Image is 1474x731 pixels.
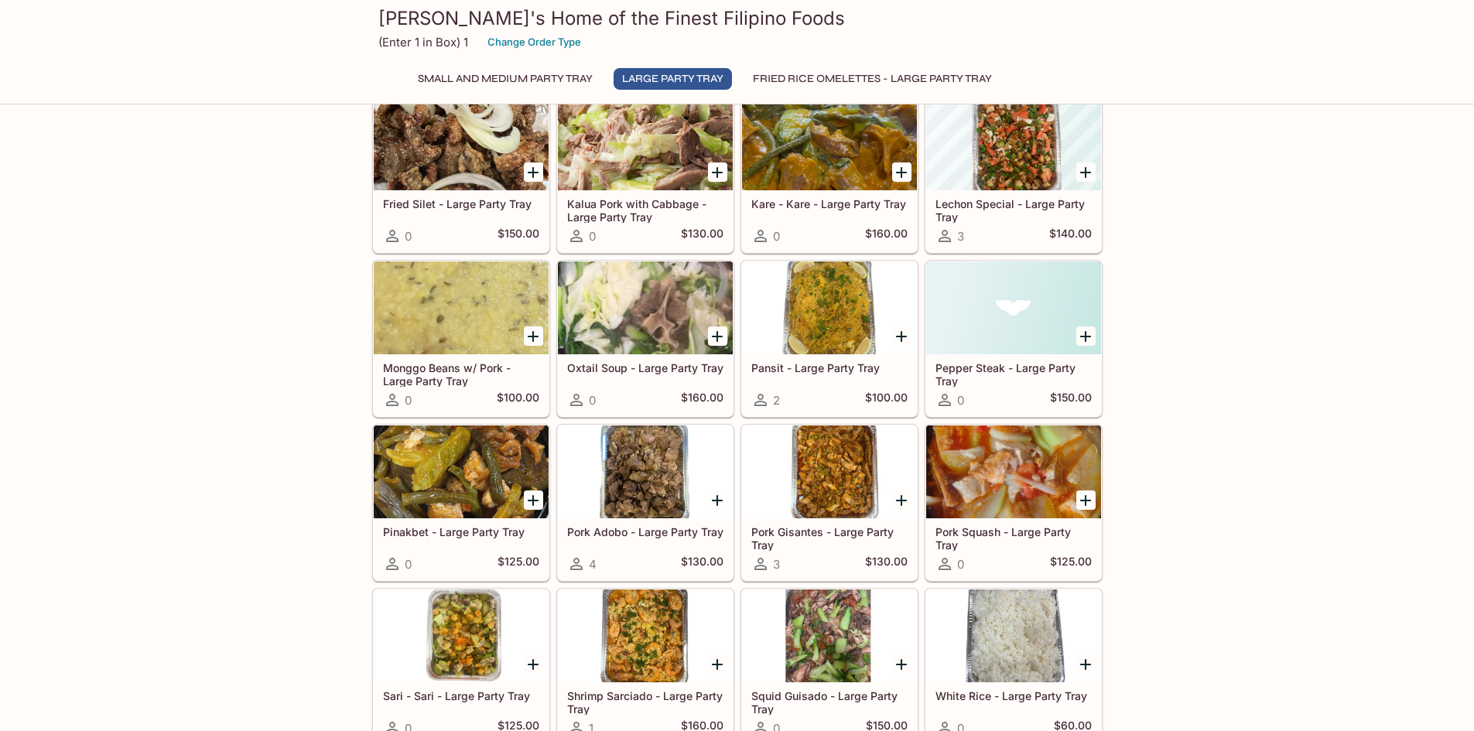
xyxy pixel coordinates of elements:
a: Monggo Beans w/ Pork - Large Party Tray0$100.00 [373,261,549,417]
div: Monggo Beans w/ Pork - Large Party Tray [374,261,549,354]
h5: $125.00 [1050,555,1092,573]
div: Fried Silet - Large Party Tray [374,97,549,190]
h5: Kalua Pork with Cabbage - Large Party Tray [567,197,723,223]
button: Add Shrimp Sarciado - Large Party Tray [708,654,727,674]
a: Pansit - Large Party Tray2$100.00 [741,261,918,417]
span: 3 [773,557,780,572]
button: Small and Medium Party Tray [409,68,601,90]
h5: White Rice - Large Party Tray [935,689,1092,702]
h5: $150.00 [498,227,539,245]
div: Pork Squash - Large Party Tray [926,425,1101,518]
h5: $125.00 [498,555,539,573]
div: Shrimp Sarciado - Large Party Tray [558,589,733,682]
div: Oxtail Soup - Large Party Tray [558,261,733,354]
button: Fried Rice Omelettes - Large Party Tray [744,68,1000,90]
h5: $100.00 [865,391,908,409]
div: Pansit - Large Party Tray [742,261,917,354]
button: Add Kare - Kare - Large Party Tray [892,162,911,182]
button: Add Pinakbet - Large Party Tray [524,490,543,510]
h5: Squid Guisado - Large Party Tray [751,689,908,715]
h5: Fried Silet - Large Party Tray [383,197,539,210]
span: 0 [773,229,780,244]
h5: Pork Squash - Large Party Tray [935,525,1092,551]
a: Pork Adobo - Large Party Tray4$130.00 [557,425,734,581]
span: 0 [957,557,964,572]
h3: [PERSON_NAME]'s Home of the Finest Filipino Foods [378,6,1096,30]
button: Add Pepper Steak - Large Party Tray [1076,326,1096,346]
div: Pork Gisantes - Large Party Tray [742,425,917,518]
span: 0 [957,393,964,408]
button: Add Oxtail Soup - Large Party Tray [708,326,727,346]
h5: Sari - Sari - Large Party Tray [383,689,539,702]
button: Add Pork Squash - Large Party Tray [1076,490,1096,510]
h5: Pinakbet - Large Party Tray [383,525,539,538]
button: Large Party Tray [614,68,732,90]
a: Kalua Pork with Cabbage - Large Party Tray0$130.00 [557,97,734,253]
span: 3 [957,229,964,244]
span: 0 [405,557,412,572]
span: 4 [589,557,597,572]
a: Pork Gisantes - Large Party Tray3$130.00 [741,425,918,581]
button: Add Pansit - Large Party Tray [892,326,911,346]
button: Add Pork Adobo - Large Party Tray [708,490,727,510]
div: Sari - Sari - Large Party Tray [374,589,549,682]
h5: Shrimp Sarciado - Large Party Tray [567,689,723,715]
h5: Pork Gisantes - Large Party Tray [751,525,908,551]
h5: Pansit - Large Party Tray [751,361,908,374]
div: Lechon Special - Large Party Tray [926,97,1101,190]
h5: $130.00 [865,555,908,573]
div: Pork Adobo - Large Party Tray [558,425,733,518]
h5: Lechon Special - Large Party Tray [935,197,1092,223]
h5: $150.00 [1050,391,1092,409]
h5: Oxtail Soup - Large Party Tray [567,361,723,374]
a: Pepper Steak - Large Party Tray0$150.00 [925,261,1102,417]
a: Kare - Kare - Large Party Tray0$160.00 [741,97,918,253]
button: Add Lechon Special - Large Party Tray [1076,162,1096,182]
button: Add Sari - Sari - Large Party Tray [524,654,543,674]
h5: $160.00 [865,227,908,245]
button: Add Kalua Pork with Cabbage - Large Party Tray [708,162,727,182]
a: Pork Squash - Large Party Tray0$125.00 [925,425,1102,581]
a: Fried Silet - Large Party Tray0$150.00 [373,97,549,253]
h5: Pork Adobo - Large Party Tray [567,525,723,538]
span: 0 [405,229,412,244]
a: Pinakbet - Large Party Tray0$125.00 [373,425,549,581]
span: 0 [589,229,596,244]
div: White Rice - Large Party Tray [926,589,1101,682]
h5: $130.00 [681,227,723,245]
button: Add Squid Guisado - Large Party Tray [892,654,911,674]
h5: $100.00 [497,391,539,409]
h5: Pepper Steak - Large Party Tray [935,361,1092,387]
span: 0 [405,393,412,408]
div: Pepper Steak - Large Party Tray [926,261,1101,354]
div: Kare - Kare - Large Party Tray [742,97,917,190]
div: Squid Guisado - Large Party Tray [742,589,917,682]
button: Add Monggo Beans w/ Pork - Large Party Tray [524,326,543,346]
h5: $140.00 [1049,227,1092,245]
a: Oxtail Soup - Large Party Tray0$160.00 [557,261,734,417]
button: Add Pork Gisantes - Large Party Tray [892,490,911,510]
div: Kalua Pork with Cabbage - Large Party Tray [558,97,733,190]
span: 0 [589,393,596,408]
h5: Monggo Beans w/ Pork - Large Party Tray [383,361,539,387]
p: (Enter 1 in Box) 1 [378,35,468,50]
button: Add White Rice - Large Party Tray [1076,654,1096,674]
button: Add Fried Silet - Large Party Tray [524,162,543,182]
span: 2 [773,393,780,408]
h5: $130.00 [681,555,723,573]
h5: $160.00 [681,391,723,409]
div: Pinakbet - Large Party Tray [374,425,549,518]
h5: Kare - Kare - Large Party Tray [751,197,908,210]
button: Change Order Type [481,30,588,54]
a: Lechon Special - Large Party Tray3$140.00 [925,97,1102,253]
